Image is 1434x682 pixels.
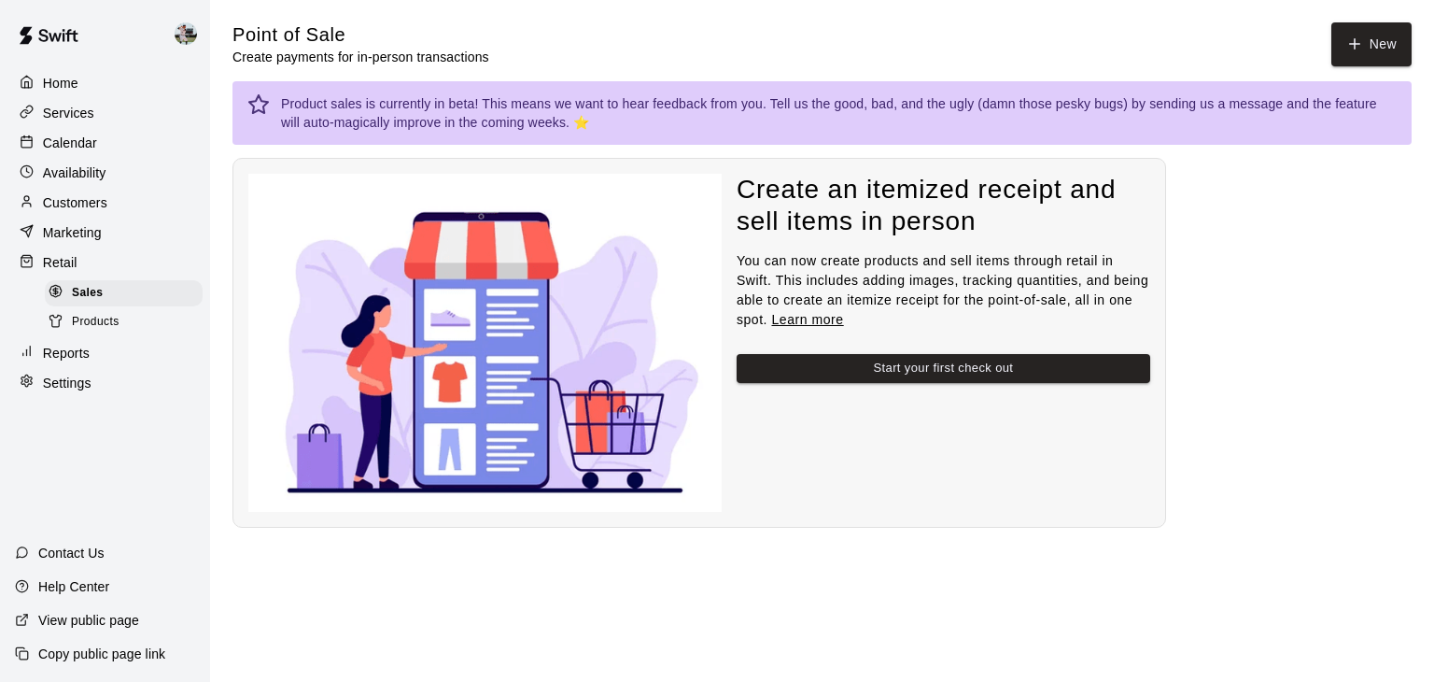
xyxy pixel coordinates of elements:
span: You can now create products and sell items through retail in Swift. This includes adding images, ... [737,253,1148,327]
h5: Point of Sale [232,22,489,48]
a: Reports [15,339,195,367]
p: Services [43,104,94,122]
a: Services [15,99,195,127]
a: Retail [15,249,195,277]
img: Matt Hill [175,22,197,45]
div: Products [45,309,203,335]
span: Products [72,313,119,332]
p: Home [43,74,78,92]
img: Nothing to see here [248,174,722,512]
h4: Create an itemized receipt and sell items in person [737,174,1150,238]
a: Marketing [15,219,195,247]
a: Settings [15,369,195,397]
span: Sales [72,284,103,303]
p: Reports [43,344,90,362]
div: Product sales is currently in beta! This means we want to hear feedback from you. Tell us the goo... [281,87,1397,139]
p: Calendar [43,134,97,152]
button: New [1331,22,1412,66]
a: Home [15,69,195,97]
p: Marketing [43,223,102,242]
p: Retail [43,253,77,272]
a: Customers [15,189,195,217]
p: Availability [43,163,106,182]
a: Calendar [15,129,195,157]
a: sending us a message [1149,96,1283,111]
p: Contact Us [38,544,105,562]
p: View public page [38,611,139,630]
a: Sales [45,278,210,307]
a: Products [45,307,210,336]
p: Customers [43,193,107,212]
div: Matt Hill [171,15,210,52]
p: Create payments for in-person transactions [232,48,489,66]
a: Learn more [771,312,843,327]
a: Availability [15,159,195,187]
div: Sales [45,280,203,306]
p: Settings [43,374,91,392]
p: Copy public page link [38,645,165,663]
p: Help Center [38,577,109,596]
button: Start your first check out [737,354,1150,383]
